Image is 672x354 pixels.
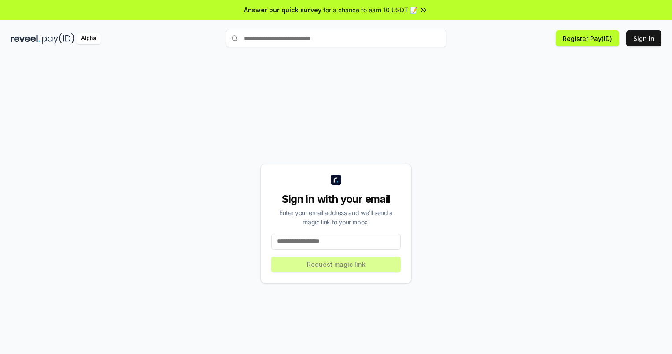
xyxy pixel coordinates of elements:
div: Enter your email address and we’ll send a magic link to your inbox. [271,208,401,227]
button: Sign In [626,30,661,46]
button: Register Pay(ID) [556,30,619,46]
span: Answer our quick survey [244,5,321,15]
img: reveel_dark [11,33,40,44]
img: logo_small [331,175,341,185]
div: Alpha [76,33,101,44]
div: Sign in with your email [271,192,401,206]
img: pay_id [42,33,74,44]
span: for a chance to earn 10 USDT 📝 [323,5,417,15]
